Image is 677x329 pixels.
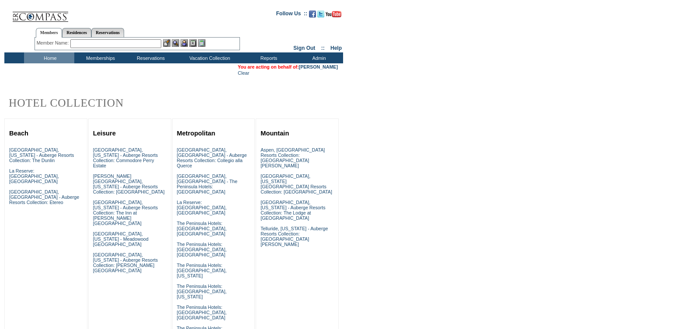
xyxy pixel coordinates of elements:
[326,13,341,18] a: Subscribe to our YouTube Channel
[177,242,227,257] a: The Peninsula Hotels: [GEOGRAPHIC_DATA], [GEOGRAPHIC_DATA]
[177,200,227,215] a: La Reserve: [GEOGRAPHIC_DATA], [GEOGRAPHIC_DATA]
[93,231,149,247] a: [GEOGRAPHIC_DATA], [US_STATE] - Meadowood [GEOGRAPHIC_DATA]
[93,173,165,194] a: [PERSON_NAME][GEOGRAPHIC_DATA], [US_STATE] - Auberge Resorts Collection: [GEOGRAPHIC_DATA]
[93,200,158,226] a: [GEOGRAPHIC_DATA], [US_STATE] - Auberge Resorts Collection: The Inn at [PERSON_NAME][GEOGRAPHIC_D...
[198,39,205,47] img: b_calculator.gif
[330,45,342,51] a: Help
[125,52,175,63] td: Reservations
[9,97,339,109] h2: Hotel Collection
[74,52,125,63] td: Memberships
[309,13,316,18] a: Become our fan on Facebook
[37,39,70,47] div: Member Name:
[177,173,238,194] a: [GEOGRAPHIC_DATA], [GEOGRAPHIC_DATA] - The Peninsula Hotels: [GEOGRAPHIC_DATA]
[181,39,188,47] img: Impersonate
[260,200,325,221] a: [GEOGRAPHIC_DATA], [US_STATE] - Auberge Resorts Collection: The Lodge at [GEOGRAPHIC_DATA]
[243,52,293,63] td: Reports
[293,52,343,63] td: Admin
[260,173,332,194] a: [GEOGRAPHIC_DATA], [US_STATE][GEOGRAPHIC_DATA] Resorts Collection: [GEOGRAPHIC_DATA]
[326,11,341,17] img: Subscribe to our YouTube Channel
[177,221,227,236] a: The Peninsula Hotels: [GEOGRAPHIC_DATA], [GEOGRAPHIC_DATA]
[9,189,79,205] a: [GEOGRAPHIC_DATA], [GEOGRAPHIC_DATA] - Auberge Resorts Collection: Etereo
[62,28,91,37] a: Residences
[9,168,59,184] a: La Reserve: [GEOGRAPHIC_DATA], [GEOGRAPHIC_DATA]
[317,13,324,18] a: Follow us on Twitter
[260,147,325,168] a: Aspen, [GEOGRAPHIC_DATA] Resorts Collection: [GEOGRAPHIC_DATA][PERSON_NAME]
[299,64,338,69] a: [PERSON_NAME]
[238,64,338,69] span: You are acting on behalf of:
[177,305,227,320] a: The Peninsula Hotels: [GEOGRAPHIC_DATA], [GEOGRAPHIC_DATA]
[91,28,124,37] a: Reservations
[172,39,179,47] img: View
[309,10,316,17] img: Become our fan on Facebook
[93,147,158,168] a: [GEOGRAPHIC_DATA], [US_STATE] - Auberge Resorts Collection: Commodore Perry Estate
[12,4,69,22] img: Compass Home
[177,263,227,278] a: The Peninsula Hotels: [GEOGRAPHIC_DATA], [US_STATE]
[177,130,215,137] a: Metropolitan
[24,52,74,63] td: Home
[293,45,315,51] a: Sign Out
[177,147,247,168] a: [GEOGRAPHIC_DATA], [GEOGRAPHIC_DATA] - Auberge Resorts Collection: Collegio alla Querce
[321,45,325,51] span: ::
[36,28,62,38] a: Members
[93,130,116,137] a: Leisure
[317,10,324,17] img: Follow us on Twitter
[276,10,307,20] td: Follow Us ::
[177,284,227,299] a: The Peninsula Hotels: [GEOGRAPHIC_DATA], [US_STATE]
[163,39,170,47] img: b_edit.gif
[9,147,74,163] a: [GEOGRAPHIC_DATA], [US_STATE] - Auberge Resorts Collection: The Dunlin
[260,226,328,247] a: Telluride, [US_STATE] - Auberge Resorts Collection: [GEOGRAPHIC_DATA][PERSON_NAME]
[93,252,158,273] a: [GEOGRAPHIC_DATA], [US_STATE] - Auberge Resorts Collection: [PERSON_NAME][GEOGRAPHIC_DATA]
[260,130,289,137] a: Mountain
[238,70,249,76] a: Clear
[189,39,197,47] img: Reservations
[175,52,243,63] td: Vacation Collection
[9,130,28,137] a: Beach
[4,13,11,14] img: i.gif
